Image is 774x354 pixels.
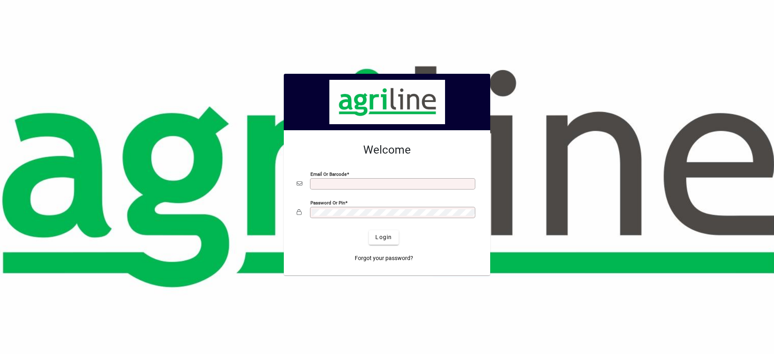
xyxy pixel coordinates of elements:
mat-label: Email or Barcode [310,171,347,177]
h2: Welcome [297,143,477,157]
span: Login [375,233,392,242]
span: Forgot your password? [355,254,413,262]
button: Login [369,230,398,245]
mat-label: Password or Pin [310,200,345,205]
a: Forgot your password? [352,251,416,266]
